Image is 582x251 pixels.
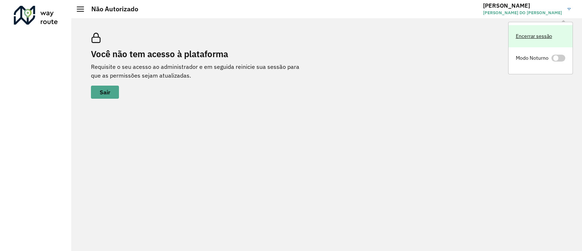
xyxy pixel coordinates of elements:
[509,25,573,47] a: Encerrar sessão
[91,62,309,80] p: Requisite o seu acesso ao administrador e em seguida reinicie sua sessão para que as permissões s...
[483,9,562,16] span: [PERSON_NAME] DO [PERSON_NAME]
[91,49,309,59] h2: Você não tem acesso à plataforma
[84,5,138,13] h2: Não Autorizado
[100,89,110,95] span: Sair
[91,86,119,99] button: button
[516,54,549,62] span: Modo Noturno
[483,2,562,9] h3: [PERSON_NAME]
